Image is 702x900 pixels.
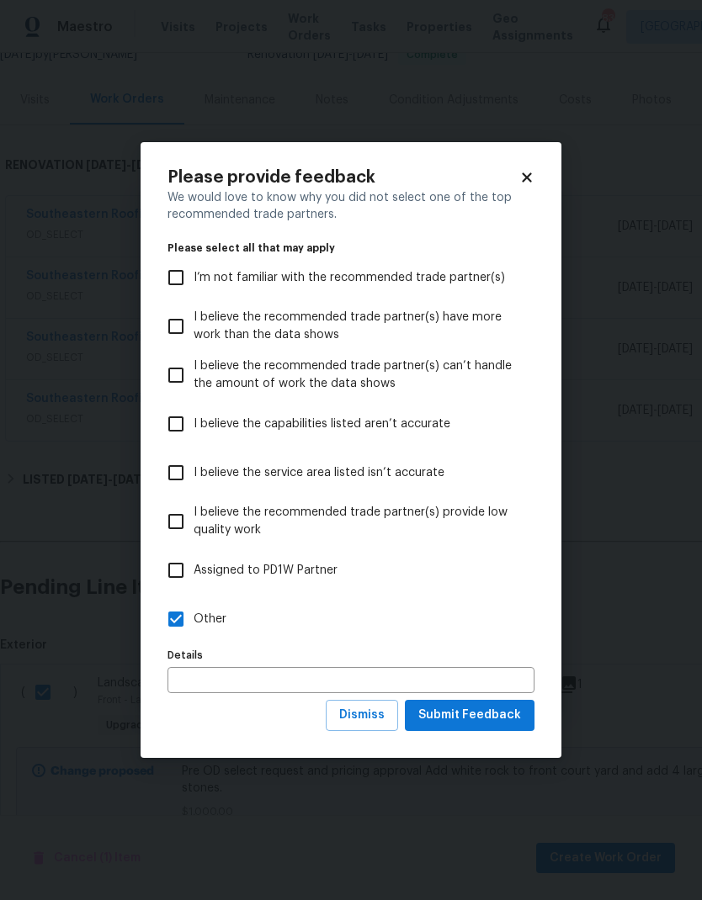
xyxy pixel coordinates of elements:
label: Details [168,650,534,660]
h2: Please provide feedback [168,169,519,186]
span: Submit Feedback [418,705,521,726]
legend: Please select all that may apply [168,243,534,253]
button: Submit Feedback [405,700,534,731]
div: We would love to know why you did not select one of the top recommended trade partners. [168,189,534,223]
span: I believe the recommended trade partner(s) have more work than the data shows [194,309,521,344]
button: Dismiss [326,700,398,731]
span: I believe the capabilities listed aren’t accurate [194,416,450,433]
span: I believe the recommended trade partner(s) can’t handle the amount of work the data shows [194,357,521,393]
span: Assigned to PD1W Partner [194,562,338,580]
span: Dismiss [339,705,385,726]
span: I believe the recommended trade partner(s) provide low quality work [194,504,521,539]
span: I believe the service area listed isn’t accurate [194,464,444,482]
span: Other [194,611,226,628]
span: I’m not familiar with the recommended trade partner(s) [194,269,505,287]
